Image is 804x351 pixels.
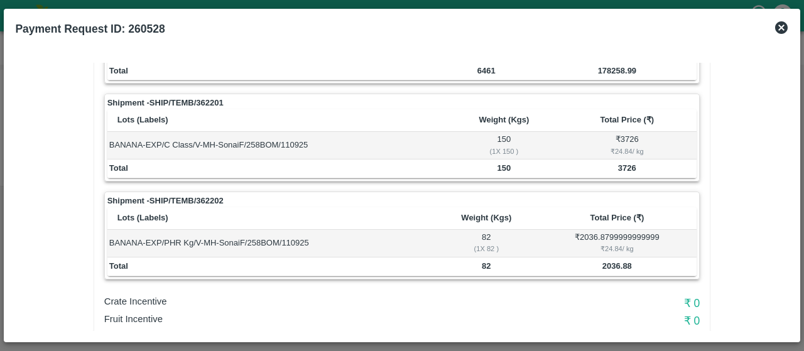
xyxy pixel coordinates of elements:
div: ₹ 24.84 / kg [540,243,695,254]
b: Lots (Labels) [117,115,168,124]
b: Lots (Labels) [117,213,168,222]
td: 150 [451,132,558,159]
td: 82 [435,230,537,257]
p: Fruit Incentive [104,312,501,326]
b: 2036.88 [602,261,632,271]
b: Weight (Kgs) [461,213,511,222]
h6: ₹ 0 [501,294,700,312]
p: Crate Incentive [104,294,501,308]
b: Payment Request ID: 260528 [15,23,165,35]
b: Total Price (₹) [590,213,644,222]
h6: ₹ 0 [501,330,700,347]
b: Total [109,163,128,173]
h6: ₹ 0 [501,312,700,330]
strong: Shipment - SHIP/TEMB/362202 [107,195,224,207]
td: ₹ 3726 [557,132,697,159]
div: ( 1 X 150 ) [453,146,555,157]
b: 150 [497,163,511,173]
b: 178258.99 [598,66,636,75]
td: BANANA-EXP/C Class/V-MH-SonaiF/258BOM/110925 [107,132,451,159]
b: 82 [482,261,491,271]
b: Weight (Kgs) [479,115,529,124]
b: 6461 [477,66,496,75]
div: ( 1 X 82 ) [437,243,535,254]
b: 3726 [618,163,636,173]
b: Total [109,66,128,75]
strong: Shipment - SHIP/TEMB/362201 [107,97,224,109]
div: ₹ 24.84 / kg [559,146,695,157]
b: Total Price (₹) [600,115,654,124]
td: BANANA-EXP/PHR Kg/V-MH-SonaiF/258BOM/110925 [107,230,436,257]
p: TDS VALUE [104,330,501,343]
td: ₹ 2036.8799999999999 [537,230,697,257]
b: Total [109,261,128,271]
